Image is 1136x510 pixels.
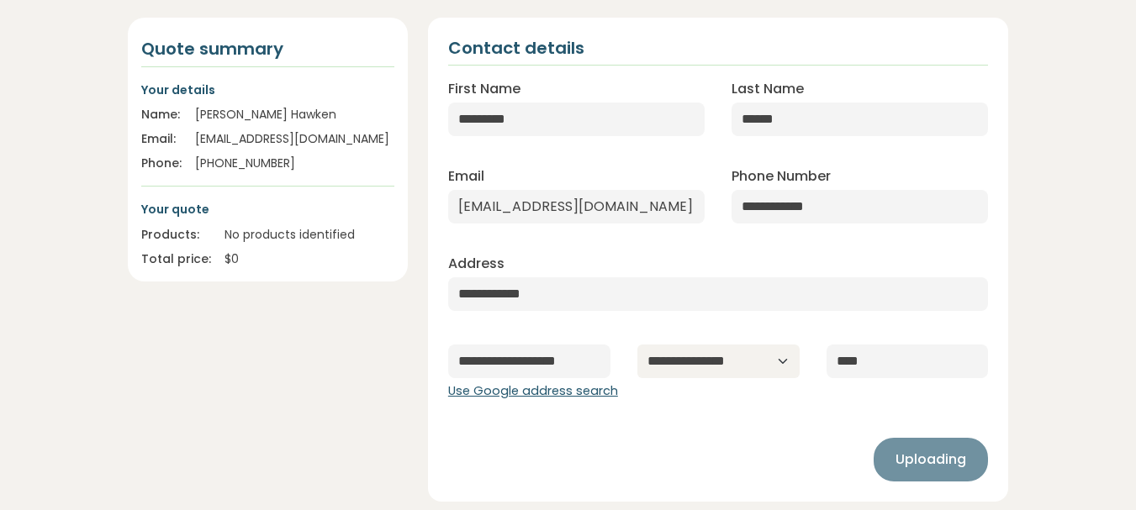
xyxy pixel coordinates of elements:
div: Phone: [141,155,182,172]
button: Use Google address search [448,382,618,401]
label: Email [448,166,484,187]
label: Last Name [732,79,804,99]
p: Your details [141,81,394,99]
div: Products: [141,226,211,244]
h4: Quote summary [141,38,394,60]
div: Total price: [141,250,211,268]
div: Name: [141,106,182,124]
div: [PERSON_NAME] Hawken [195,106,394,124]
input: Enter email [448,190,705,223]
div: [EMAIL_ADDRESS][DOMAIN_NAME] [195,130,394,148]
div: No products identified [225,226,394,244]
label: Address [448,254,505,274]
h2: Contact details [448,38,584,58]
label: First Name [448,79,520,99]
div: Email: [141,130,182,148]
div: $ 0 [225,250,394,268]
div: [PHONE_NUMBER] [195,155,394,172]
p: Your quote [141,200,394,218]
label: Phone Number [732,166,831,187]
